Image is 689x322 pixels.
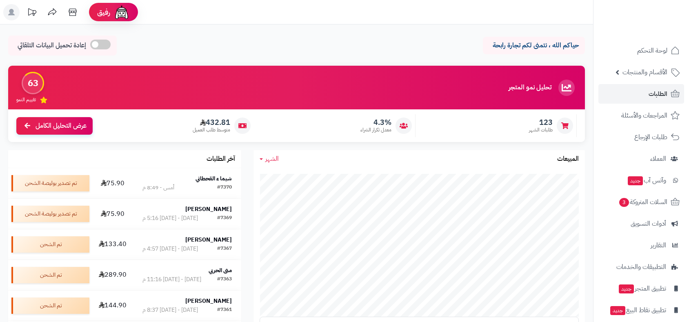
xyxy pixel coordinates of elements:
[217,306,232,314] div: #7361
[142,306,198,314] div: [DATE] - [DATE] 8:37 م
[598,257,684,277] a: التطبيقات والخدمات
[22,4,42,22] a: تحديثات المنصة
[260,154,279,164] a: الشهر
[598,171,684,190] a: وآتس آبجديد
[360,127,391,133] span: معدل تكرار الشراء
[36,121,87,131] span: عرض التحليل الكامل
[609,304,666,316] span: تطبيق نقاط البيع
[598,127,684,147] a: طلبات الإرجاع
[16,96,36,103] span: تقييم النمو
[598,235,684,255] a: التقارير
[489,41,579,50] p: حياكم الله ، نتمنى لكم تجارة رابحة
[142,184,174,192] div: أمس - 8:49 م
[529,127,553,133] span: طلبات الشهر
[217,245,232,253] div: #7367
[142,214,198,222] div: [DATE] - [DATE] 5:16 م
[185,205,232,213] strong: [PERSON_NAME]
[651,240,666,251] span: التقارير
[621,110,667,121] span: المراجعات والأسئلة
[618,196,667,208] span: السلات المتروكة
[193,127,230,133] span: متوسط طلب العميل
[598,300,684,320] a: تطبيق نقاط البيعجديد
[637,45,667,56] span: لوحة التحكم
[217,275,232,284] div: #7363
[598,214,684,233] a: أدوات التسويق
[93,291,133,321] td: 144.90
[649,88,667,100] span: الطلبات
[628,176,643,185] span: جديد
[616,261,666,273] span: التطبيقات والخدمات
[196,174,232,183] strong: شيما ء القحطاني
[610,306,625,315] span: جديد
[598,279,684,298] a: تطبيق المتجرجديد
[598,106,684,125] a: المراجعات والأسئلة
[529,118,553,127] span: 123
[633,23,681,40] img: logo-2.png
[509,84,551,91] h3: تحليل نمو المتجر
[619,198,629,207] span: 3
[11,298,89,314] div: تم الشحن
[598,192,684,212] a: السلات المتروكة3
[217,214,232,222] div: #7369
[217,184,232,192] div: #7370
[11,236,89,253] div: تم الشحن
[622,67,667,78] span: الأقسام والمنتجات
[627,175,666,186] span: وآتس آب
[142,245,198,253] div: [DATE] - [DATE] 4:57 م
[598,149,684,169] a: العملاء
[16,117,93,135] a: عرض التحليل الكامل
[598,84,684,104] a: الطلبات
[93,168,133,198] td: 75.90
[631,218,666,229] span: أدوات التسويق
[185,297,232,305] strong: [PERSON_NAME]
[265,154,279,164] span: الشهر
[93,229,133,260] td: 133.40
[209,266,232,275] strong: منى الحربي
[142,275,201,284] div: [DATE] - [DATE] 11:16 م
[207,155,235,163] h3: آخر الطلبات
[598,41,684,60] a: لوحة التحكم
[18,41,86,50] span: إعادة تحميل البيانات التلقائي
[11,175,89,191] div: تم تصدير بوليصة الشحن
[93,260,133,290] td: 289.90
[618,283,666,294] span: تطبيق المتجر
[93,199,133,229] td: 75.90
[650,153,666,164] span: العملاء
[113,4,130,20] img: ai-face.png
[634,131,667,143] span: طلبات الإرجاع
[97,7,110,17] span: رفيق
[11,206,89,222] div: تم تصدير بوليصة الشحن
[193,118,230,127] span: 432.81
[11,267,89,283] div: تم الشحن
[619,284,634,293] span: جديد
[360,118,391,127] span: 4.3%
[185,235,232,244] strong: [PERSON_NAME]
[557,155,579,163] h3: المبيعات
